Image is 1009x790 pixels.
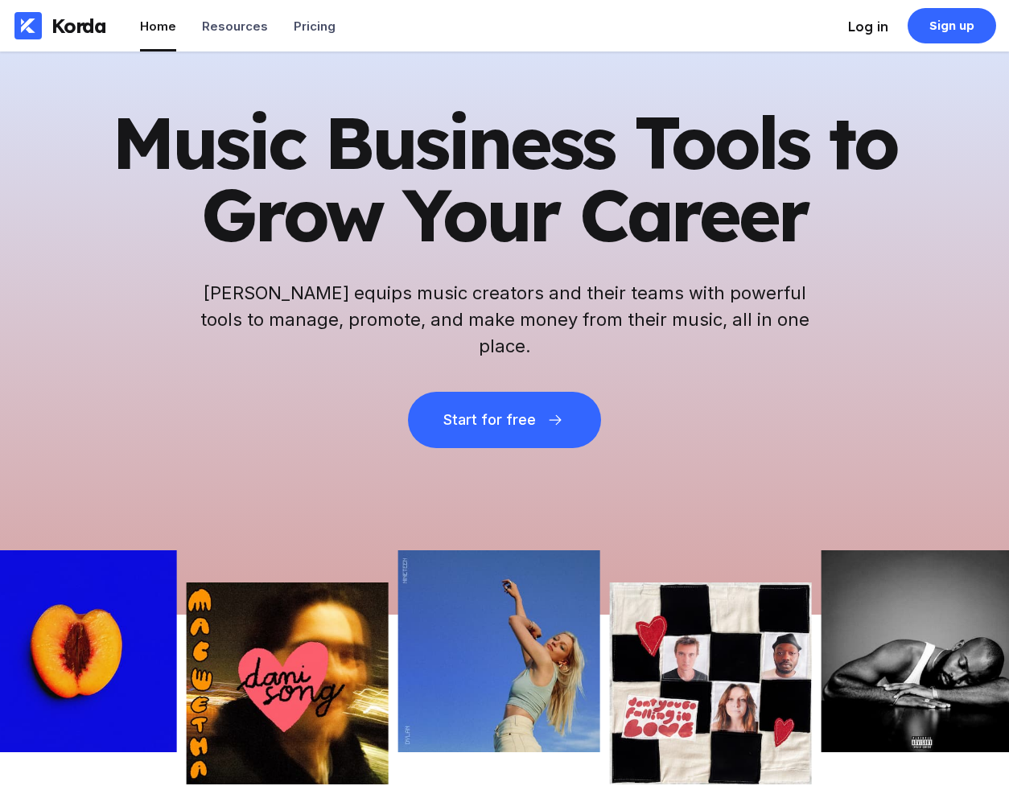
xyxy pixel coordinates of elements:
[908,8,996,43] a: Sign up
[294,19,336,34] div: Pricing
[51,14,106,38] div: Korda
[398,550,600,752] img: Picture of the author
[187,582,389,784] img: Picture of the author
[202,19,268,34] div: Resources
[929,18,975,34] div: Sign up
[609,582,811,784] img: Picture of the author
[140,19,176,34] div: Home
[199,280,810,360] h2: [PERSON_NAME] equips music creators and their teams with powerful tools to manage, promote, and m...
[848,19,888,35] div: Log in
[443,412,535,428] div: Start for free
[110,106,899,251] h1: Music Business Tools to Grow Your Career
[408,392,601,448] button: Start for free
